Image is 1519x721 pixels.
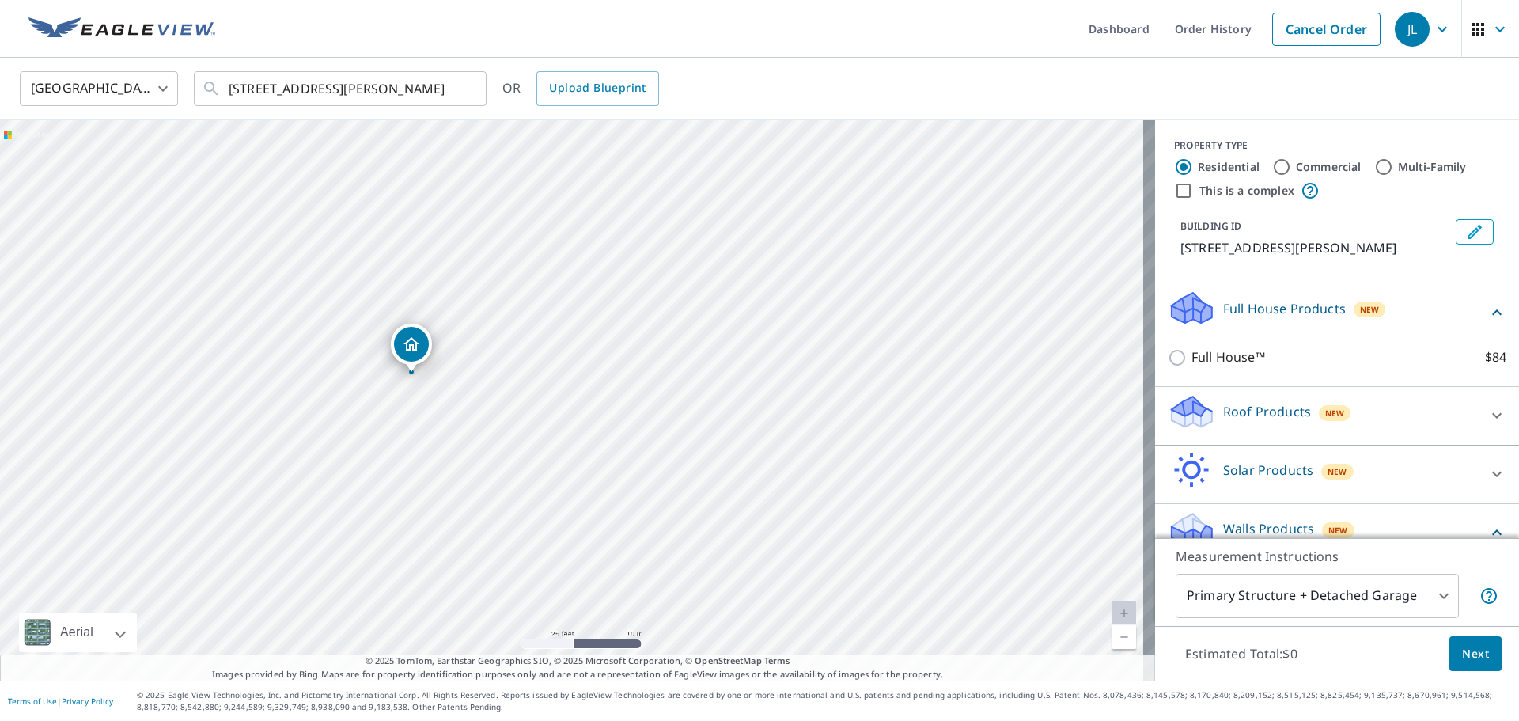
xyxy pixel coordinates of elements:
p: Walls Products [1223,519,1314,538]
div: Full House ProductsNew [1168,290,1506,335]
div: Aerial [55,613,98,652]
p: BUILDING ID [1180,219,1241,233]
div: Aerial [19,613,137,652]
a: Upload Blueprint [536,71,658,106]
div: Walls ProductsNew [1168,510,1506,556]
a: Cancel Order [1272,13,1381,46]
a: Terms [764,655,790,666]
div: [GEOGRAPHIC_DATA] [20,66,178,111]
div: Roof ProductsNew [1168,393,1506,438]
span: Your report will include the primary structure and a detached garage if one exists. [1479,586,1498,605]
button: Next [1449,636,1502,672]
a: Current Level 20, Zoom In Disabled [1112,601,1136,625]
div: PROPERTY TYPE [1174,139,1500,153]
a: Current Level 20, Zoom Out [1112,625,1136,649]
p: Estimated Total: $0 [1172,636,1310,671]
div: Primary Structure + Detached Garage [1176,574,1459,618]
span: New [1328,524,1348,537]
p: | [8,696,113,706]
a: Privacy Policy [62,696,113,707]
span: New [1325,407,1345,419]
img: EV Logo [28,17,215,41]
span: New [1328,465,1347,478]
input: Search by address or latitude-longitude [229,66,454,111]
a: Terms of Use [8,696,57,707]
p: Full House™ [1191,347,1265,367]
p: [STREET_ADDRESS][PERSON_NAME] [1180,238,1449,257]
a: OpenStreetMap [695,655,761,666]
p: Full House Products [1223,299,1346,318]
div: JL [1395,12,1430,47]
p: Roof Products [1223,402,1311,421]
div: OR [502,71,659,106]
p: © 2025 Eagle View Technologies, Inc. and Pictometry International Corp. All Rights Reserved. Repo... [137,689,1511,713]
span: New [1360,303,1380,316]
span: © 2025 TomTom, Earthstar Geographics SIO, © 2025 Microsoft Corporation, © [366,655,790,668]
span: Upload Blueprint [549,78,646,98]
p: Solar Products [1223,461,1313,480]
div: Solar ProductsNew [1168,452,1506,497]
label: This is a complex [1199,183,1294,199]
label: Multi-Family [1398,159,1467,175]
button: Edit building 1 [1456,219,1494,245]
div: Dropped pin, building 1, Residential property, 15 Oak Leaf Bluff Ct Saint Charles, MO 63304 [391,324,432,373]
p: Measurement Instructions [1176,547,1498,566]
label: Residential [1198,159,1260,175]
p: $84 [1485,347,1506,367]
label: Commercial [1296,159,1362,175]
span: Next [1462,644,1489,664]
